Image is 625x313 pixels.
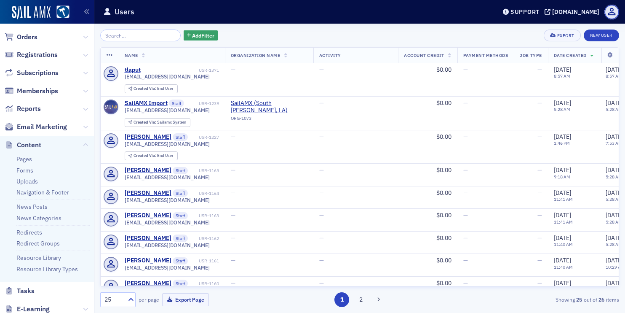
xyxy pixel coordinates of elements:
a: Navigation & Footer [16,189,69,196]
span: [DATE] [606,166,623,174]
span: — [537,189,542,197]
a: Reports [5,104,41,113]
span: Staff [173,133,188,141]
strong: 26 [597,296,606,303]
div: tlaput [125,66,141,74]
a: News Categories [16,214,61,222]
time: 5:28 AM [606,241,622,247]
div: Support [510,8,540,16]
span: — [319,256,324,264]
div: [DOMAIN_NAME] [552,8,599,16]
span: $0.00 [436,166,451,174]
span: [EMAIL_ADDRESS][DOMAIN_NAME] [125,73,210,80]
span: — [319,133,324,140]
span: Staff [169,100,184,107]
div: Created Via: End User [125,151,178,160]
button: [DOMAIN_NAME] [545,9,602,15]
span: — [319,279,324,287]
time: 11:41 AM [554,219,573,225]
div: USR-1239 [186,101,219,106]
span: Memberships [17,86,58,96]
time: 5:28 AM [606,196,622,202]
span: — [319,166,324,174]
span: — [231,166,235,174]
a: [PERSON_NAME] [125,280,171,287]
div: [PERSON_NAME] [125,133,171,141]
time: 11:41 AM [554,196,573,202]
span: — [537,66,542,73]
span: — [231,256,235,264]
div: End User [134,86,174,91]
span: Reports [17,104,41,113]
span: Payment Methods [463,52,508,58]
span: SailAMX (South Beatrice, LA) [231,100,307,114]
span: $0.00 [436,234,451,242]
div: USR-1371 [142,67,219,73]
span: — [463,279,468,287]
span: $0.00 [436,66,451,73]
a: News Posts [16,203,48,210]
span: Content [17,140,41,150]
a: Redirect Groups [16,240,60,247]
span: Organization Name [231,52,280,58]
span: Staff [173,235,188,242]
span: Staff [173,280,188,287]
span: Subscriptions [17,68,59,78]
div: USR-1160 [190,281,219,286]
span: $0.00 [436,189,451,197]
a: Uploads [16,178,38,185]
span: Staff [173,189,188,197]
div: [PERSON_NAME] [125,235,171,242]
time: 5:28 AM [554,106,570,112]
span: — [231,189,235,197]
a: Memberships [5,86,58,96]
time: 8:57 AM [554,73,570,79]
div: USR-1163 [190,213,219,219]
span: — [231,234,235,242]
span: [DATE] [606,133,623,140]
time: 8:57 AM [606,73,622,79]
span: [EMAIL_ADDRESS][DOMAIN_NAME] [125,219,210,226]
span: — [463,234,468,242]
div: End User [134,154,174,158]
a: [PERSON_NAME] [125,212,171,219]
span: [DATE] [606,189,623,197]
time: 5:28 AM [606,106,622,112]
div: Sailamx System [134,120,186,125]
span: — [537,279,542,287]
strong: 25 [575,296,584,303]
span: — [463,133,468,140]
span: [EMAIL_ADDRESS][DOMAIN_NAME] [125,107,210,113]
span: $0.00 [436,256,451,264]
span: — [463,99,468,107]
span: Date Created [554,52,587,58]
span: [EMAIL_ADDRESS][DOMAIN_NAME] [125,141,210,147]
h1: Users [115,7,134,17]
div: Showing out of items [452,296,619,303]
span: Staff [173,212,188,220]
span: [EMAIL_ADDRESS][DOMAIN_NAME] [125,242,210,248]
span: — [463,256,468,264]
span: [DATE] [606,211,623,219]
span: Registrations [17,50,58,59]
a: SailAMX Import [125,100,168,107]
a: [PERSON_NAME] [125,257,171,264]
div: [PERSON_NAME] [125,189,171,197]
div: USR-1165 [190,168,219,173]
span: [DATE] [554,211,571,219]
span: — [231,133,235,140]
time: 9:18 AM [554,174,570,180]
a: SailAMX (South [PERSON_NAME], LA) [231,100,307,114]
span: — [319,99,324,107]
span: — [463,189,468,197]
time: 11:40 AM [554,264,573,270]
span: — [537,234,542,242]
span: Staff [173,167,188,175]
span: — [463,211,468,219]
span: [DATE] [554,99,571,107]
span: [DATE] [554,234,571,242]
span: Tasks [17,286,35,296]
a: SailAMX [12,6,51,19]
a: Subscriptions [5,68,59,78]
